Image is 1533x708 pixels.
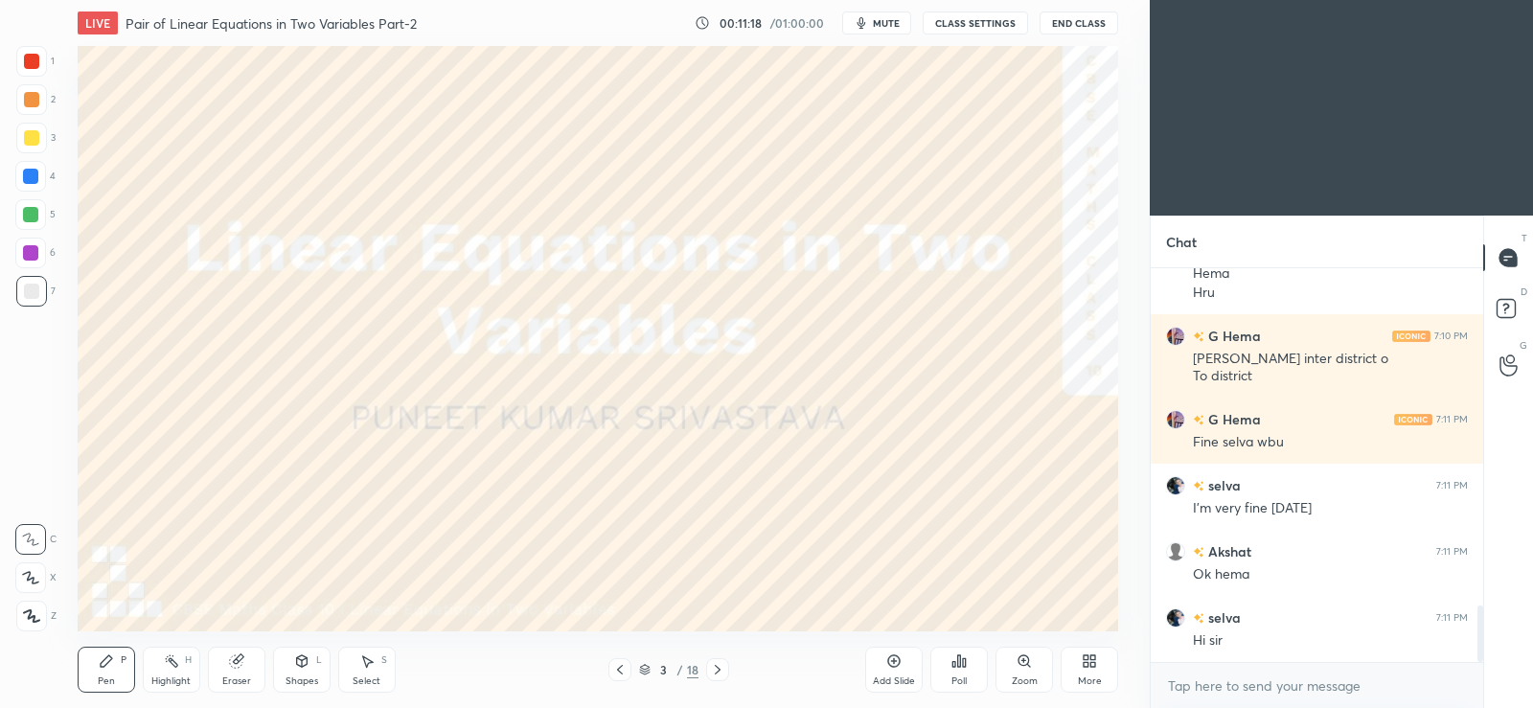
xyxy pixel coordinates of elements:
img: no-rating-badge.077c3623.svg [1193,547,1204,558]
button: End Class [1040,11,1118,34]
h6: G Hema [1204,326,1261,346]
div: Shapes [286,676,318,686]
img: no-rating-badge.077c3623.svg [1193,481,1204,491]
img: b73bd00e7eef4ad08db9e1fe45857025.jpg [1166,410,1185,429]
div: 4 [15,161,56,192]
div: 18 [687,661,698,678]
h4: Pair of Linear Equations in Two Variables Part-2 [126,14,417,33]
img: b73bd00e7eef4ad08db9e1fe45857025.jpg [1166,327,1185,346]
div: [PERSON_NAME] inter district o To district [1193,350,1468,386]
h6: selva [1204,607,1241,628]
img: no-rating-badge.077c3623.svg [1193,331,1204,342]
div: grid [1151,268,1483,662]
div: Z [16,601,57,631]
img: 66a860d3dd8e4db99cdd8d4768176d32.jpg [1166,476,1185,495]
h6: Akshat [1204,541,1251,561]
div: S [381,655,387,665]
img: 66a860d3dd8e4db99cdd8d4768176d32.jpg [1166,608,1185,628]
h6: G Hema [1204,409,1261,429]
p: G [1520,338,1527,353]
p: D [1521,285,1527,299]
div: Eraser [222,676,251,686]
div: L [316,655,322,665]
div: 3 [654,664,674,675]
div: 7:11 PM [1436,546,1468,558]
div: Add Slide [873,676,915,686]
div: 1 [16,46,55,77]
button: mute [842,11,911,34]
div: 7 [16,276,56,307]
p: T [1522,231,1527,245]
div: Pen [98,676,115,686]
div: / [677,664,683,675]
span: mute [873,16,900,30]
div: 7:11 PM [1436,480,1468,491]
div: 3 [16,123,56,153]
div: C [15,524,57,555]
div: Poll [951,676,967,686]
div: 7:11 PM [1436,612,1468,624]
div: Zoom [1012,676,1038,686]
img: no-rating-badge.077c3623.svg [1193,613,1204,624]
img: default.png [1166,542,1185,561]
p: Chat [1151,217,1212,267]
div: I'm very fine [DATE] [1193,499,1468,518]
div: 7:10 PM [1434,331,1468,342]
div: H [185,655,192,665]
div: 2 [16,84,56,115]
div: Select [353,676,380,686]
div: Highlight [151,676,191,686]
div: Hema [1193,264,1468,284]
div: Ok hema [1193,565,1468,584]
div: P [121,655,126,665]
img: iconic-light.a09c19a4.png [1392,331,1430,342]
div: X [15,562,57,593]
div: Fine selva wbu [1193,433,1468,452]
img: no-rating-badge.077c3623.svg [1193,415,1204,425]
div: LIVE [78,11,118,34]
img: iconic-light.a09c19a4.png [1394,414,1432,425]
div: 6 [15,238,56,268]
div: More [1078,676,1102,686]
div: 5 [15,199,56,230]
div: Hru [1193,284,1468,303]
h6: selva [1204,475,1241,495]
div: 7:11 PM [1436,414,1468,425]
button: CLASS SETTINGS [923,11,1028,34]
div: Hi sir [1193,631,1468,651]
